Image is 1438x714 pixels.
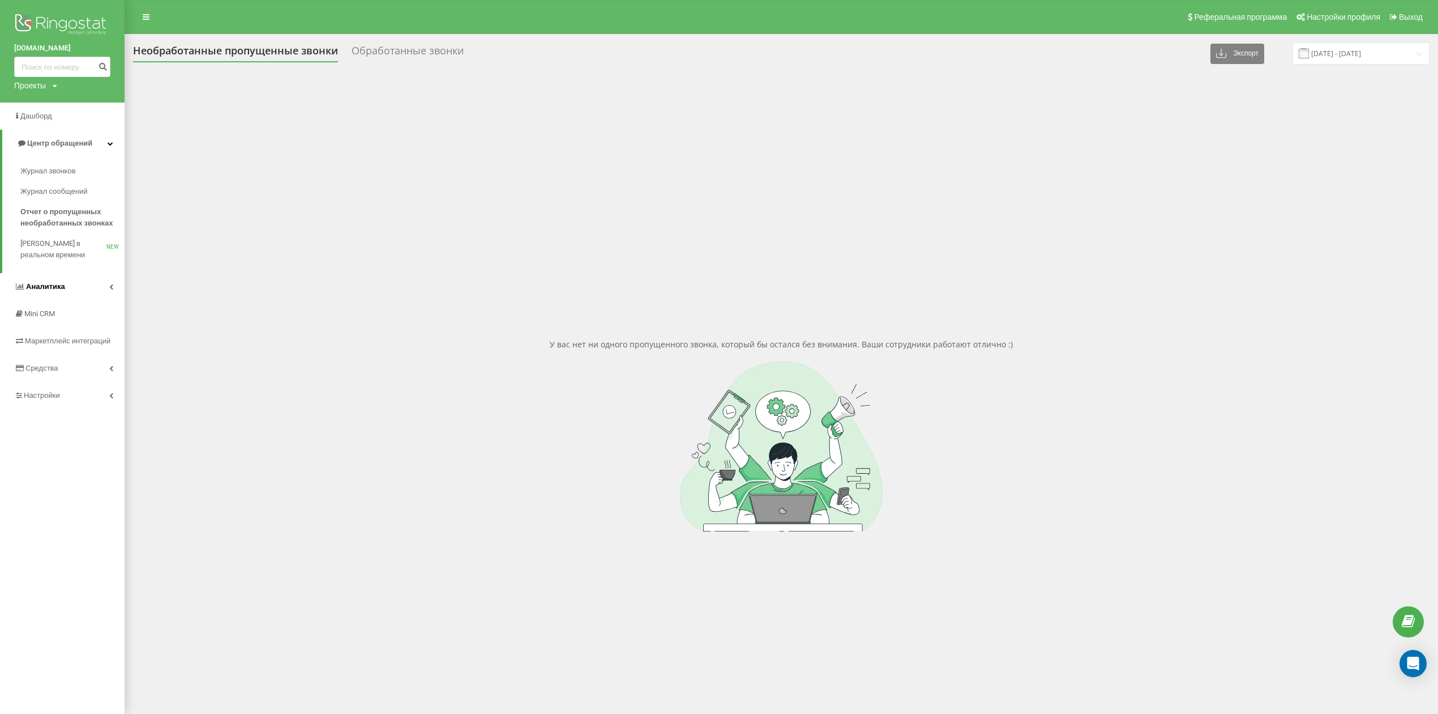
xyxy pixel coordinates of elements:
[20,233,125,265] a: [PERSON_NAME] в реальном времениNEW
[352,45,464,62] div: Обработанные звонки
[26,282,65,291] span: Аналитика
[133,45,338,62] div: Необработанные пропущенные звонки
[14,57,110,77] input: Поиск по номеру
[20,161,125,181] a: Журнал звонков
[20,112,52,120] span: Дашборд
[14,42,110,54] a: [DOMAIN_NAME]
[20,165,76,177] span: Журнал звонков
[24,309,55,318] span: Mini CRM
[25,337,110,345] span: Маркетплейс интеграций
[20,186,87,197] span: Журнал сообщений
[24,391,60,399] span: Настройки
[14,11,110,40] img: Ringostat logo
[20,181,125,202] a: Журнал сообщений
[25,364,58,372] span: Средства
[1194,12,1287,22] span: Реферальная программа
[1400,650,1427,677] div: Open Intercom Messenger
[2,130,125,157] a: Центр обращений
[27,139,92,147] span: Центр обращений
[14,80,46,91] div: Проекты
[20,202,125,233] a: Отчет о пропущенных необработанных звонках
[1307,12,1380,22] span: Настройки профиля
[20,206,119,229] span: Отчет о пропущенных необработанных звонках
[1210,44,1264,64] button: Экспорт
[20,238,106,261] span: [PERSON_NAME] в реальном времени
[1399,12,1423,22] span: Выход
